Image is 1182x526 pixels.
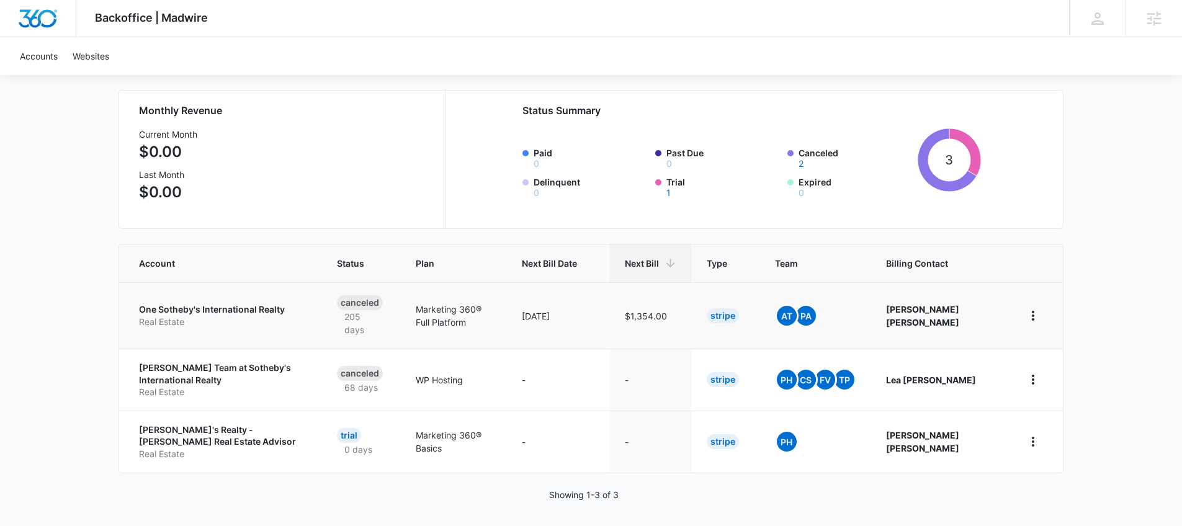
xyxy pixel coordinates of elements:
[534,146,648,168] label: Paid
[337,381,385,394] p: 68 days
[796,306,816,326] span: PA
[610,349,692,411] td: -
[139,303,307,316] p: One Sotheby's International Realty
[610,411,692,473] td: -
[139,141,197,163] p: $0.00
[522,103,981,118] h2: Status Summary
[337,366,383,381] div: Canceled
[886,257,993,270] span: Billing Contact
[139,424,307,448] p: [PERSON_NAME]'s Realty - [PERSON_NAME] Real Estate Advisor
[799,176,913,197] label: Expired
[337,428,361,443] div: Trial
[549,488,619,501] p: Showing 1-3 of 3
[139,448,307,460] p: Real Estate
[65,37,117,75] a: Websites
[139,424,307,460] a: [PERSON_NAME]'s Realty - [PERSON_NAME] Real Estate AdvisorReal Estate
[796,370,816,390] span: CS
[337,443,380,456] p: 0 days
[139,362,307,398] a: [PERSON_NAME] Team at Sotheby's International RealtyReal Estate
[139,168,197,181] h3: Last Month
[1023,432,1043,452] button: home
[799,146,913,168] label: Canceled
[610,282,692,349] td: $1,354.00
[507,411,610,473] td: -
[507,282,610,349] td: [DATE]
[666,176,781,197] label: Trial
[139,128,197,141] h3: Current Month
[522,257,577,270] span: Next Bill Date
[945,152,953,167] tspan: 3
[337,257,368,270] span: Status
[416,429,492,455] p: Marketing 360® Basics
[139,386,307,398] p: Real Estate
[707,308,739,323] div: Stripe
[777,370,797,390] span: PH
[707,257,727,270] span: Type
[139,362,307,386] p: [PERSON_NAME] Team at Sotheby's International Realty
[777,432,797,452] span: PH
[835,370,854,390] span: TP
[707,372,739,387] div: Stripe
[337,310,386,336] p: 205 days
[416,257,492,270] span: Plan
[139,303,307,328] a: One Sotheby's International RealtyReal Estate
[799,159,804,168] button: Canceled
[775,257,838,270] span: Team
[1023,306,1043,326] button: home
[777,306,797,326] span: At
[139,257,289,270] span: Account
[139,316,307,328] p: Real Estate
[416,303,492,329] p: Marketing 360® Full Platform
[886,430,959,453] strong: [PERSON_NAME] [PERSON_NAME]
[416,373,492,386] p: WP Hosting
[815,370,835,390] span: FV
[337,295,383,310] div: Canceled
[707,434,739,449] div: Stripe
[507,349,610,411] td: -
[139,103,430,118] h2: Monthly Revenue
[886,304,959,328] strong: [PERSON_NAME] [PERSON_NAME]
[1023,370,1043,390] button: home
[534,176,648,197] label: Delinquent
[625,257,659,270] span: Next Bill
[886,375,976,385] strong: Lea [PERSON_NAME]
[666,146,781,168] label: Past Due
[95,11,208,24] span: Backoffice | Madwire
[12,37,65,75] a: Accounts
[139,181,197,203] p: $0.00
[666,189,671,197] button: Trial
